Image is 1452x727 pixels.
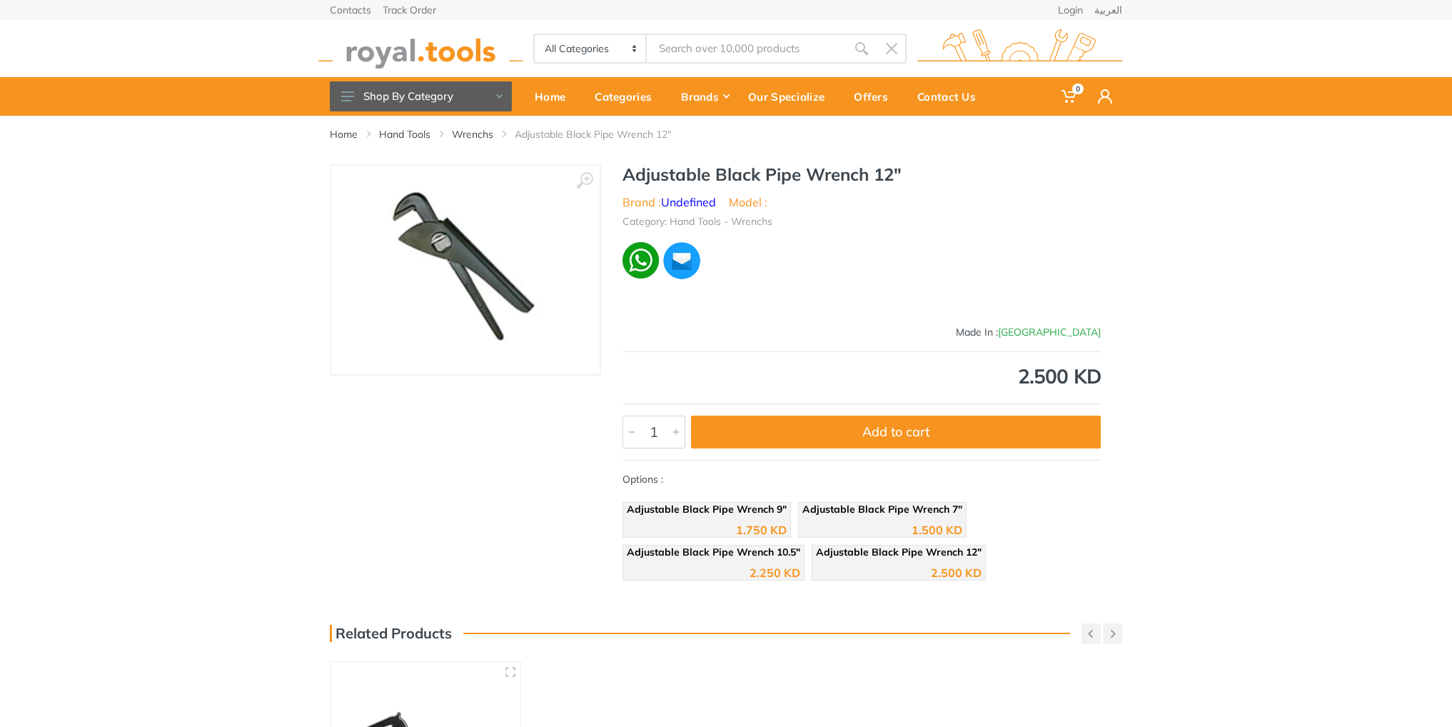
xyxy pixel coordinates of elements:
[691,416,1101,448] button: Add to cart
[662,241,702,281] img: ma.webp
[1052,77,1088,116] a: 0
[622,502,791,538] a: Adjustable Black Pipe Wrench 9" 1.750 KD
[525,81,585,111] div: Home
[802,503,962,516] span: Adjustable Black Pipe Wrench 7"
[907,77,995,116] a: Contact Us
[622,194,716,211] li: Brand :
[661,195,716,209] a: Undefined
[816,546,982,558] span: Adjustable Black Pipe Wrench 12"
[738,81,844,111] div: Our Specialize
[622,325,1101,340] div: Made In :
[330,625,452,642] h3: Related Products
[738,77,844,116] a: Our Specialize
[330,127,1122,141] nav: breadcrumb
[622,214,772,229] li: Category: Hand Tools - Wrenchs
[736,524,787,536] div: 1.750 KD
[844,81,907,111] div: Offers
[671,81,738,111] div: Brands
[1072,84,1084,94] span: 0
[931,567,982,578] div: 2.500 KD
[627,503,787,516] span: Adjustable Black Pipe Wrench 9"
[812,545,986,581] a: Adjustable Black Pipe Wrench 12" 2.500 KD
[452,127,493,141] a: Wrenchs
[647,34,847,64] input: Site search
[1058,289,1101,325] img: Undefined
[330,81,512,111] button: Shop By Category
[998,326,1101,339] span: [GEOGRAPHIC_DATA]
[1058,5,1083,15] a: Login
[622,366,1101,386] div: 2.500 KD
[585,77,671,116] a: Categories
[330,5,371,15] a: Contacts
[844,77,907,116] a: Offers
[383,5,436,15] a: Track Order
[622,472,1101,588] div: Options :
[917,29,1122,69] img: royal.tools Logo
[622,545,805,581] a: Adjustable Black Pipe Wrench 10.5" 2.250 KD
[385,190,546,351] img: Royal Tools - Adjustable Black Pipe Wrench 12
[907,81,995,111] div: Contact Us
[627,546,800,558] span: Adjustable Black Pipe Wrench 10.5"
[1094,5,1122,15] a: العربية
[515,127,692,141] li: Adjustable Black Pipe Wrench 12"
[622,164,1101,185] h1: Adjustable Black Pipe Wrench 12"
[729,194,767,211] li: Model :
[912,524,962,536] div: 1.500 KD
[750,567,800,578] div: 2.250 KD
[525,77,585,116] a: Home
[330,127,358,141] a: Home
[585,81,671,111] div: Categories
[535,35,647,62] select: Category
[379,127,430,141] a: Hand Tools
[622,242,659,279] img: wa.webp
[318,29,523,69] img: royal.tools Logo
[798,502,967,538] a: Adjustable Black Pipe Wrench 7" 1.500 KD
